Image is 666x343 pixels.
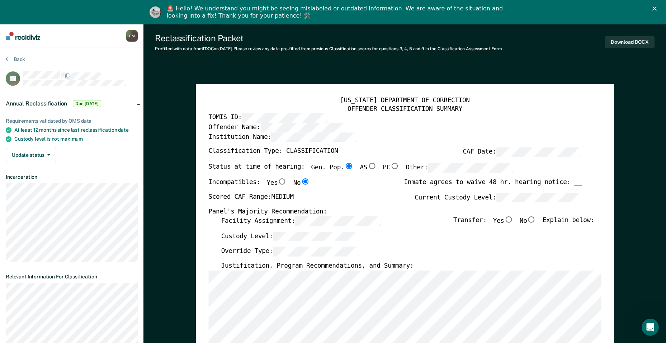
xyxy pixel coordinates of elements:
[14,127,138,133] div: At least 12 months since last reclassification
[295,216,381,226] input: Facility Assignment:
[493,216,513,226] label: Yes
[273,247,358,257] input: Override Type:
[221,262,414,271] label: Justification, Program Recommendations, and Summary:
[208,163,513,178] div: Status at time of hearing:
[311,163,353,173] label: Gen. Pop.
[406,163,513,173] label: Other:
[273,232,358,241] input: Custody Level:
[242,113,327,123] input: TOMIS ID:
[271,132,357,142] input: Institution Name:
[221,247,358,257] label: Override Type:
[6,118,138,124] div: Requirements validated by OMS data
[208,97,601,105] div: [US_STATE] DEPARTMENT OF CORRECTION
[208,113,327,123] label: TOMIS ID:
[208,148,338,158] label: Classification Type: CLASSIFICATION
[652,6,660,11] div: Close
[6,32,40,40] img: Recidiviz
[14,136,138,142] div: Custody level is not
[504,216,513,223] input: Yes
[6,56,25,62] button: Back
[415,193,582,202] label: Current Custody Level:
[73,100,101,107] span: Due [DATE]
[155,33,502,43] div: Reclassification Packet
[496,148,581,158] input: CAF Date:
[605,36,655,48] button: Download DOCX
[208,208,582,216] div: Panel's Majority Recommendation:
[118,127,128,133] span: date
[260,123,346,132] input: Offender Name:
[208,193,293,202] label: Scored CAF Range: MEDIUM
[496,193,581,202] input: Current Custody Level:
[126,30,138,42] div: E M
[208,132,357,142] label: Institution Name:
[126,30,138,42] button: EM
[428,163,513,173] input: Other:
[266,178,287,187] label: Yes
[155,46,502,51] div: Prefilled with data from TDOC on [DATE] . Please review any data pre-filled from previous Classif...
[344,163,354,169] input: Gen. Pop.
[60,136,83,142] span: maximum
[453,216,594,232] div: Transfer: Explain below:
[6,174,138,180] dt: Incarceration
[642,319,659,336] iframe: Intercom live chat
[150,6,161,18] img: Profile image for Kim
[221,232,358,241] label: Custody Level:
[221,216,381,226] label: Facility Assignment:
[383,163,399,173] label: PC
[520,216,536,226] label: No
[208,123,346,132] label: Offender Name:
[527,216,536,223] input: No
[404,178,581,193] div: Inmate agrees to waive 48 hr. hearing notice: __
[6,148,56,162] button: Update status
[167,5,505,19] div: 🚨 Hello! We understand you might be seeing mislabeled or outdated information. We are aware of th...
[6,274,138,280] dt: Relevant Information For Classification
[367,163,377,169] input: AS
[208,105,601,113] div: OFFENDER CLASSIFICATION SUMMARY
[278,178,287,185] input: Yes
[208,178,310,193] div: Incompatibles:
[6,100,67,107] span: Annual Reclassification
[360,163,376,173] label: AS
[301,178,310,185] input: No
[293,178,310,187] label: No
[463,148,581,158] label: CAF Date:
[390,163,400,169] input: PC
